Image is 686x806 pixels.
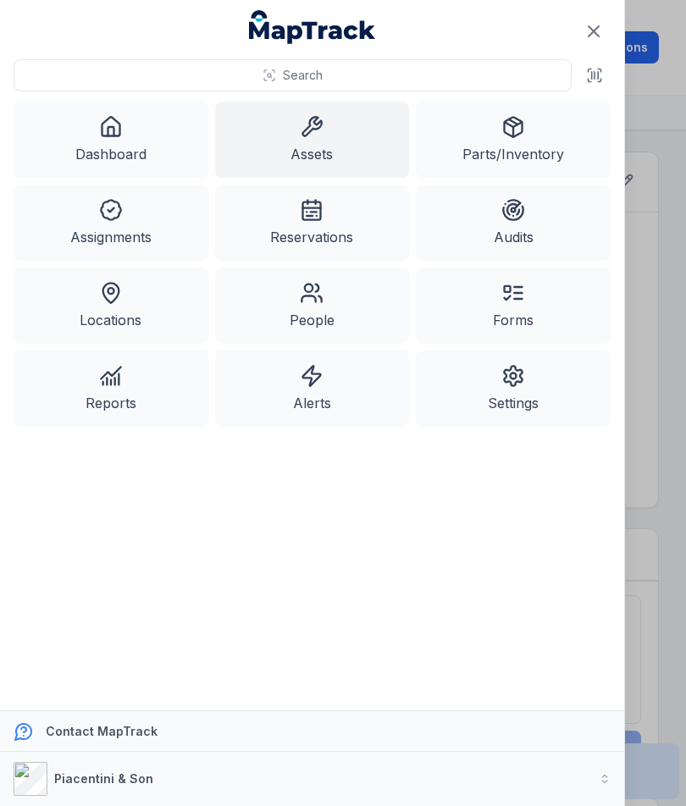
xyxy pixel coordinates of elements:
a: Forms [416,268,611,344]
a: Assets [215,102,410,178]
a: Audits [416,185,611,261]
a: Dashboard [14,102,208,178]
a: MapTrack [249,10,376,44]
button: Search [14,59,572,91]
a: Alerts [215,351,410,427]
a: Reservations [215,185,410,261]
a: People [215,268,410,344]
a: Assignments [14,185,208,261]
strong: Piacentini & Son [54,771,153,786]
span: Search [283,67,323,84]
a: Parts/Inventory [416,102,611,178]
a: Locations [14,268,208,344]
strong: Contact MapTrack [46,724,158,738]
a: Settings [416,351,611,427]
a: Reports [14,351,208,427]
button: Close navigation [576,14,611,49]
